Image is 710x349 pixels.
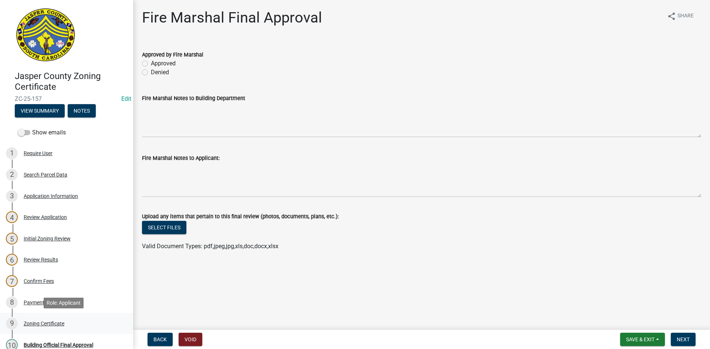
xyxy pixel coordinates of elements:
[6,190,18,202] div: 3
[15,8,77,63] img: Jasper County, South Carolina
[179,333,202,346] button: Void
[142,214,339,219] label: Upload any items that pertain to this final review (photos, documents, plans, etc.):
[24,215,67,220] div: Review Application
[661,9,700,23] button: shareShare
[24,342,93,348] div: Building Official Final Approval
[24,151,53,156] div: Require User
[6,297,18,308] div: 8
[24,300,44,305] div: Payment
[18,128,66,137] label: Show emails
[142,96,245,101] label: Fire Marshal Notes to Building Department
[121,95,131,102] a: Edit
[24,321,64,326] div: Zoning Certificate
[148,333,173,346] button: Back
[44,298,84,308] div: Role: Applicant
[6,211,18,223] div: 4
[24,278,54,284] div: Confirm Fees
[6,147,18,159] div: 1
[151,59,176,68] label: Approved
[24,236,71,241] div: Initial Zoning Review
[6,233,18,244] div: 5
[15,95,118,102] span: ZC-25-157
[677,336,690,342] span: Next
[620,333,665,346] button: Save & Exit
[677,12,694,21] span: Share
[6,254,18,266] div: 6
[6,275,18,287] div: 7
[15,71,127,92] h4: Jasper County Zoning Certificate
[142,156,220,161] label: Fire Marshal Notes to Applicant:
[142,243,278,250] span: Valid Document Types: pdf,jpeg,jpg,xls,doc,docx,xlsx
[15,108,65,114] wm-modal-confirm: Summary
[151,68,169,77] label: Denied
[142,9,322,27] h1: Fire Marshal Final Approval
[24,257,58,262] div: Review Results
[667,12,676,21] i: share
[142,221,186,234] button: Select files
[68,108,96,114] wm-modal-confirm: Notes
[626,336,655,342] span: Save & Exit
[142,52,203,58] label: Approved by Fire Marshal
[6,169,18,181] div: 2
[24,194,78,199] div: Application Information
[68,104,96,117] button: Notes
[6,318,18,329] div: 9
[153,336,167,342] span: Back
[671,333,696,346] button: Next
[121,95,131,102] wm-modal-confirm: Edit Application Number
[24,172,67,177] div: Search Parcel Data
[15,104,65,117] button: View Summary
